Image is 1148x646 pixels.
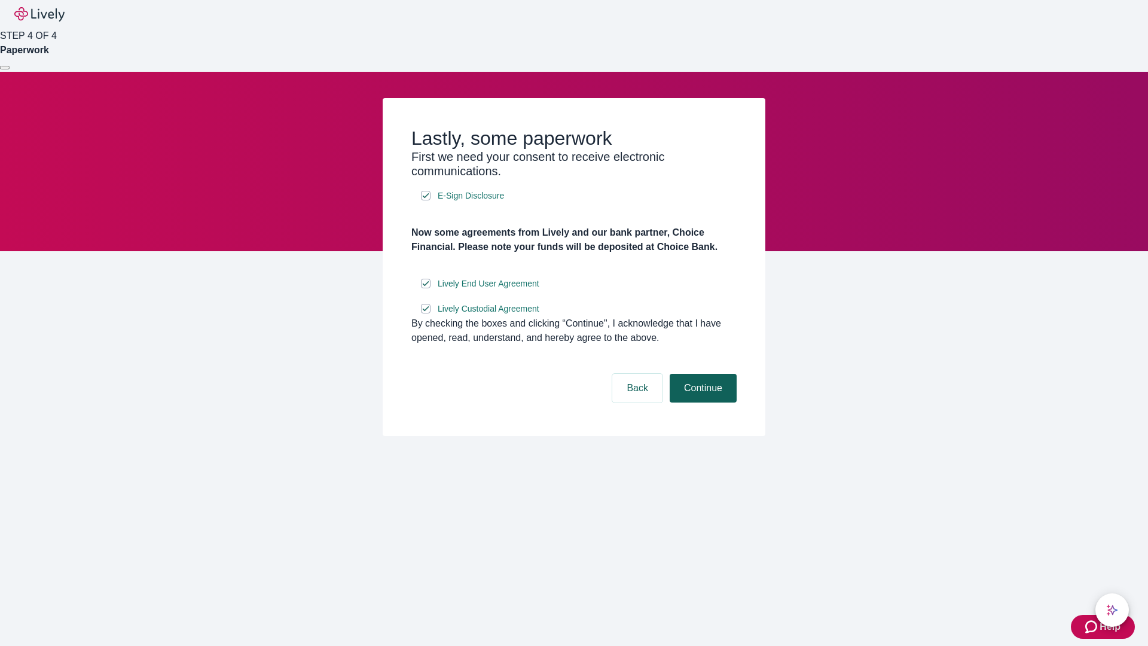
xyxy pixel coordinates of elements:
[1100,620,1120,634] span: Help
[411,316,737,345] div: By checking the boxes and clicking “Continue", I acknowledge that I have opened, read, understand...
[1095,593,1129,627] button: chat
[435,276,542,291] a: e-sign disclosure document
[1071,615,1135,639] button: Zendesk support iconHelp
[435,188,506,203] a: e-sign disclosure document
[1085,620,1100,634] svg: Zendesk support icon
[1106,604,1118,616] svg: Lively AI Assistant
[670,374,737,403] button: Continue
[411,127,737,150] h2: Lastly, some paperwork
[14,7,65,22] img: Lively
[438,278,539,290] span: Lively End User Agreement
[411,150,737,178] h3: First we need your consent to receive electronic communications.
[438,190,504,202] span: E-Sign Disclosure
[435,301,542,316] a: e-sign disclosure document
[411,226,737,254] h4: Now some agreements from Lively and our bank partner, Choice Financial. Please note your funds wi...
[612,374,662,403] button: Back
[438,303,539,315] span: Lively Custodial Agreement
